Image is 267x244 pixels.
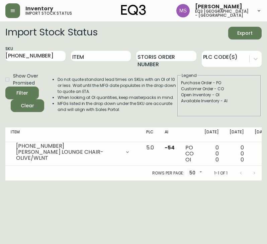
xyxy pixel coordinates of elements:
[204,145,219,163] div: 0 0
[224,127,249,142] th: [DATE]
[234,29,256,37] span: Export
[195,9,251,17] h5: eq3 [GEOGRAPHIC_DATA] - [GEOGRAPHIC_DATA]
[58,77,177,95] li: Do not quote standard lead times on SKUs with an OI of 10 or less. Wait until the MFG date popula...
[228,27,262,39] button: Export
[241,156,244,163] span: 0
[25,11,72,15] h5: import stock status
[187,168,203,179] div: 50
[58,101,177,113] li: MFGs listed in the drop down under the SKU are accurate and will align with Sales Portal.
[58,95,177,101] li: When looking at OI quantities, keep masterpacks in mind.
[159,127,180,142] th: AI
[176,4,190,17] img: 1b6e43211f6f3cc0b0729c9049b8e7af
[230,145,244,163] div: 0 0
[165,144,175,151] span: -54
[16,102,39,110] span: Clear
[16,89,28,97] div: Filter
[141,142,159,166] td: 5.0
[5,27,97,39] h2: Import Stock Status
[181,80,257,86] div: Purchase Order - PO
[152,170,184,176] p: Rows per page:
[11,99,44,112] button: Clear
[199,127,224,142] th: [DATE]
[25,6,53,11] span: Inventory
[195,4,242,9] span: [PERSON_NAME]
[185,156,191,163] span: OI
[181,98,257,104] div: Available Inventory - AI
[121,5,146,15] img: logo
[5,87,39,99] button: Filter
[16,143,121,149] div: [PHONE_NUMBER]
[11,145,136,159] div: [PHONE_NUMBER][PERSON_NAME] LOUNGE CHAIR-OLIVE/WLNT
[16,149,121,161] div: [PERSON_NAME] LOUNGE CHAIR-OLIVE/WLNT
[181,92,257,98] div: Open Inventory - OI
[181,86,257,92] div: Customer Order - CO
[215,156,219,163] span: 0
[185,145,194,163] div: PO CO
[5,127,141,142] th: Item
[13,73,39,87] span: Show Over Promised
[181,73,197,79] legend: Legend
[214,170,228,176] p: 1-1 of 1
[141,127,159,142] th: PLC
